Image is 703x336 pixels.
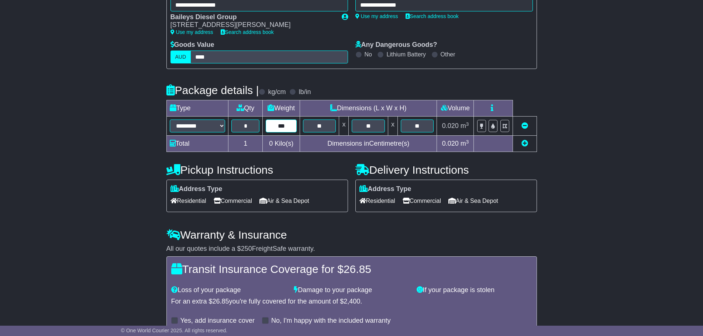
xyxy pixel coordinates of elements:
div: For an extra $ you're fully covered for the amount of $ . [171,298,532,306]
td: Volume [437,100,474,117]
label: No, I'm happy with the included warranty [271,317,391,325]
h4: Transit Insurance Coverage for $ [171,263,532,275]
td: Weight [263,100,300,117]
td: Dimensions in Centimetre(s) [300,136,437,152]
a: Search address book [406,13,459,19]
div: [STREET_ADDRESS][PERSON_NAME] [170,21,334,29]
label: Address Type [359,185,411,193]
span: 26.85 [213,298,229,305]
a: Use my address [355,13,398,19]
td: 1 [228,136,263,152]
sup: 3 [466,139,469,145]
span: 0 [269,140,273,147]
span: 250 [241,245,252,252]
label: Other [441,51,455,58]
span: 0.020 [442,122,459,129]
label: lb/in [299,88,311,96]
a: Remove this item [521,122,528,129]
span: m [461,122,469,129]
span: 0.020 [442,140,459,147]
a: Search address book [221,29,274,35]
h4: Package details | [166,84,259,96]
span: Commercial [214,195,252,207]
span: 26.85 [344,263,371,275]
h4: Pickup Instructions [166,164,348,176]
td: x [388,117,397,136]
div: Damage to your package [290,286,413,294]
td: Kilo(s) [263,136,300,152]
span: Air & Sea Depot [448,195,498,207]
div: All our quotes include a $ FreightSafe warranty. [166,245,537,253]
span: m [461,140,469,147]
td: Qty [228,100,263,117]
div: Baileys Diesel Group [170,13,334,21]
h4: Warranty & Insurance [166,229,537,241]
div: If your package is stolen [413,286,536,294]
label: No [365,51,372,58]
span: Commercial [403,195,441,207]
label: AUD [170,51,191,63]
sup: 3 [466,121,469,127]
span: Air & Sea Depot [259,195,309,207]
td: x [339,117,349,136]
span: 2,400 [344,298,360,305]
a: Add new item [521,140,528,147]
span: Residential [170,195,206,207]
label: Goods Value [170,41,214,49]
label: Address Type [170,185,223,193]
label: Lithium Battery [386,51,426,58]
a: Use my address [170,29,213,35]
h4: Delivery Instructions [355,164,537,176]
label: Any Dangerous Goods? [355,41,437,49]
label: Yes, add insurance cover [180,317,255,325]
td: Type [166,100,228,117]
div: Loss of your package [168,286,290,294]
span: © One World Courier 2025. All rights reserved. [121,328,228,333]
label: kg/cm [268,88,286,96]
span: Residential [359,195,395,207]
td: Dimensions (L x W x H) [300,100,437,117]
td: Total [166,136,228,152]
